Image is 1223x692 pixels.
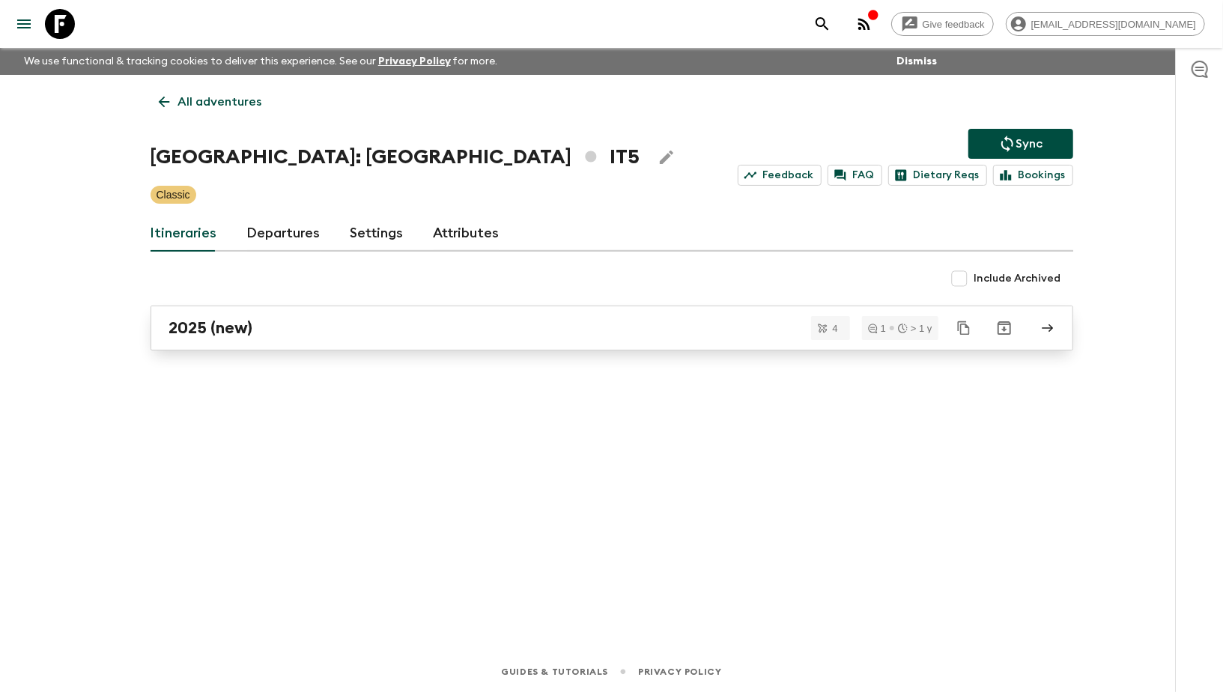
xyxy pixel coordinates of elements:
a: Privacy Policy [378,56,451,67]
div: [EMAIL_ADDRESS][DOMAIN_NAME] [1006,12,1205,36]
h1: [GEOGRAPHIC_DATA]: [GEOGRAPHIC_DATA] IT5 [151,142,640,172]
a: Guides & Tutorials [501,664,608,680]
a: Give feedback [891,12,994,36]
button: search adventures [807,9,837,39]
a: Privacy Policy [638,664,721,680]
a: Attributes [434,216,500,252]
p: Classic [157,187,190,202]
span: 4 [823,324,846,333]
button: Duplicate [950,315,977,342]
button: Sync adventure departures to the booking engine [968,129,1073,159]
a: Bookings [993,165,1073,186]
button: Dismiss [893,51,941,72]
span: Give feedback [914,19,993,30]
div: 1 [868,324,886,333]
button: Archive [989,313,1019,343]
button: Edit Adventure Title [652,142,682,172]
div: > 1 y [898,324,932,333]
a: Dietary Reqs [888,165,987,186]
span: Include Archived [974,271,1061,286]
p: All adventures [178,93,262,111]
a: FAQ [828,165,882,186]
p: Sync [1016,135,1043,153]
button: menu [9,9,39,39]
p: We use functional & tracking cookies to deliver this experience. See our for more. [18,48,504,75]
a: Departures [247,216,321,252]
a: Itineraries [151,216,217,252]
a: Feedback [738,165,822,186]
span: [EMAIL_ADDRESS][DOMAIN_NAME] [1023,19,1204,30]
a: 2025 (new) [151,306,1073,350]
a: Settings [350,216,404,252]
a: All adventures [151,87,270,117]
h2: 2025 (new) [169,318,253,338]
